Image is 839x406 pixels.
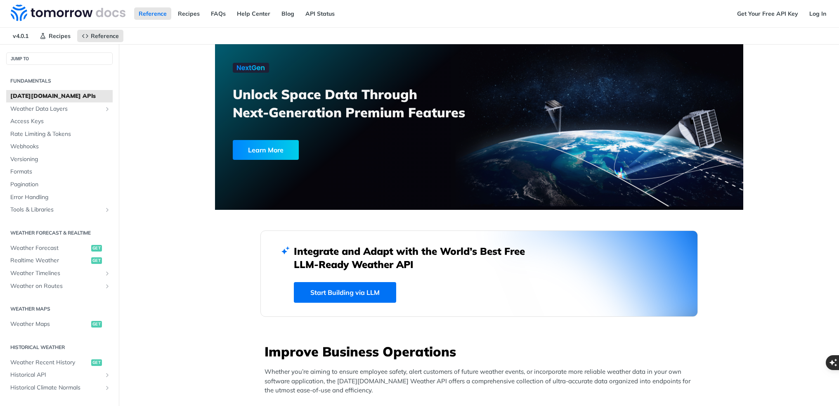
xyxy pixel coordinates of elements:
a: Blog [277,7,299,20]
span: Weather Forecast [10,244,89,252]
button: Show subpages for Weather Timelines [104,270,111,277]
span: Weather Timelines [10,269,102,278]
a: Access Keys [6,115,113,128]
span: Weather on Routes [10,282,102,290]
a: Start Building via LLM [294,282,396,303]
span: Formats [10,168,111,176]
span: Recipes [49,32,71,40]
button: Show subpages for Historical Climate Normals [104,385,111,391]
button: Show subpages for Weather Data Layers [104,106,111,112]
span: Historical Climate Normals [10,384,102,392]
a: API Status [301,7,339,20]
a: Help Center [232,7,275,20]
h2: Weather Forecast & realtime [6,229,113,237]
p: Whether you’re aiming to ensure employee safety, alert customers of future weather events, or inc... [265,367,698,395]
a: Weather TimelinesShow subpages for Weather Timelines [6,267,113,280]
span: Access Keys [10,117,111,126]
a: Weather Recent Historyget [6,356,113,369]
a: Historical APIShow subpages for Historical API [6,369,113,381]
button: Show subpages for Tools & Libraries [104,207,111,213]
a: Versioning [6,153,113,166]
a: Reference [77,30,123,42]
h2: Historical Weather [6,344,113,351]
span: Versioning [10,155,111,164]
span: Weather Recent History [10,359,89,367]
span: Error Handling [10,193,111,202]
a: Learn More [233,140,437,160]
a: Formats [6,166,113,178]
span: Weather Maps [10,320,89,328]
span: Historical API [10,371,102,379]
a: [DATE][DOMAIN_NAME] APIs [6,90,113,102]
span: get [91,321,102,328]
a: FAQs [206,7,230,20]
a: Pagination [6,178,113,191]
span: get [91,359,102,366]
img: NextGen [233,63,269,73]
span: Realtime Weather [10,256,89,265]
h2: Fundamentals [6,77,113,85]
a: Rate Limiting & Tokens [6,128,113,140]
a: Get Your Free API Key [733,7,803,20]
img: Tomorrow.io Weather API Docs [11,5,125,21]
a: Realtime Weatherget [6,254,113,267]
span: Reference [91,32,119,40]
a: Historical Climate NormalsShow subpages for Historical Climate Normals [6,382,113,394]
h3: Improve Business Operations [265,342,698,361]
a: Weather Mapsget [6,318,113,330]
a: Weather Data LayersShow subpages for Weather Data Layers [6,103,113,115]
h2: Integrate and Adapt with the World’s Best Free LLM-Ready Weather API [294,245,537,271]
span: Rate Limiting & Tokens [10,130,111,138]
a: Error Handling [6,191,113,204]
span: Pagination [10,180,111,189]
div: Learn More [233,140,299,160]
a: Recipes [35,30,75,42]
h3: Unlock Space Data Through Next-Generation Premium Features [233,85,488,121]
a: Webhooks [6,140,113,153]
span: Tools & Libraries [10,206,102,214]
button: JUMP TO [6,52,113,65]
span: get [91,245,102,252]
a: Recipes [173,7,204,20]
a: Weather on RoutesShow subpages for Weather on Routes [6,280,113,292]
span: [DATE][DOMAIN_NAME] APIs [10,92,111,100]
span: Weather Data Layers [10,105,102,113]
span: Webhooks [10,142,111,151]
span: v4.0.1 [8,30,33,42]
a: Log In [805,7,831,20]
h2: Weather Maps [6,305,113,313]
a: Tools & LibrariesShow subpages for Tools & Libraries [6,204,113,216]
button: Show subpages for Historical API [104,372,111,378]
a: Weather Forecastget [6,242,113,254]
span: get [91,257,102,264]
button: Show subpages for Weather on Routes [104,283,111,290]
a: Reference [134,7,171,20]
